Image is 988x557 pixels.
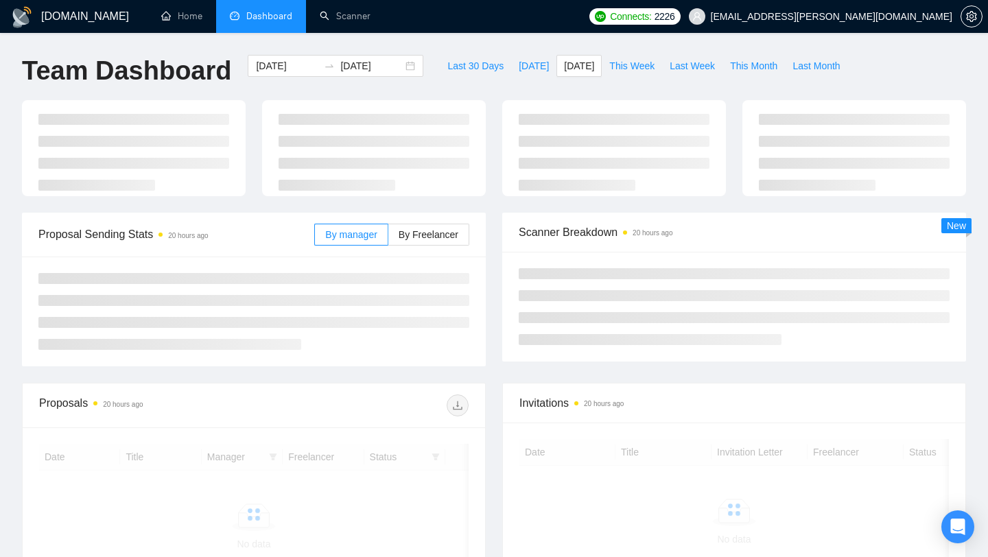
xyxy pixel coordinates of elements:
[519,394,949,412] span: Invitations
[39,394,254,416] div: Proposals
[730,58,777,73] span: This Month
[399,229,458,240] span: By Freelancer
[11,6,33,28] img: logo
[941,510,974,543] div: Open Intercom Messenger
[584,400,624,407] time: 20 hours ago
[556,55,602,77] button: [DATE]
[320,10,370,22] a: searchScanner
[595,11,606,22] img: upwork-logo.png
[519,58,549,73] span: [DATE]
[246,10,292,22] span: Dashboard
[961,11,983,22] a: setting
[609,58,655,73] span: This Week
[440,55,511,77] button: Last 30 Days
[511,55,556,77] button: [DATE]
[340,58,403,73] input: End date
[610,9,651,24] span: Connects:
[324,60,335,71] span: to
[22,55,231,87] h1: Team Dashboard
[103,401,143,408] time: 20 hours ago
[324,60,335,71] span: swap-right
[670,58,715,73] span: Last Week
[256,58,318,73] input: Start date
[564,58,594,73] span: [DATE]
[655,9,675,24] span: 2226
[792,58,840,73] span: Last Month
[602,55,662,77] button: This Week
[325,229,377,240] span: By manager
[168,232,208,239] time: 20 hours ago
[519,224,950,241] span: Scanner Breakdown
[961,5,983,27] button: setting
[722,55,785,77] button: This Month
[161,10,202,22] a: homeHome
[447,58,504,73] span: Last 30 Days
[38,226,314,243] span: Proposal Sending Stats
[961,11,982,22] span: setting
[633,229,672,237] time: 20 hours ago
[947,220,966,231] span: New
[692,12,702,21] span: user
[230,11,239,21] span: dashboard
[785,55,847,77] button: Last Month
[662,55,722,77] button: Last Week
